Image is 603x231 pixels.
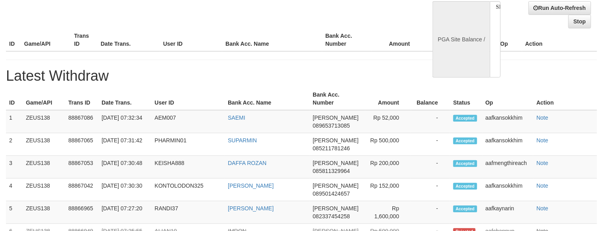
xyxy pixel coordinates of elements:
[482,133,533,156] td: aafkansokkhim
[365,201,411,224] td: Rp 1,600,000
[228,205,274,212] a: [PERSON_NAME]
[21,29,71,51] th: Game/API
[453,183,477,190] span: Accepted
[228,115,245,121] a: SAEMI
[228,137,257,144] a: SUPARMIN
[422,29,468,51] th: Balance
[568,15,591,28] a: Stop
[411,87,450,110] th: Balance
[365,87,411,110] th: Amount
[65,201,98,224] td: 88866965
[411,201,450,224] td: -
[522,29,597,51] th: Action
[533,87,597,110] th: Action
[411,110,450,133] td: -
[482,156,533,179] td: aafmengthireach
[482,179,533,201] td: aafkansokkhim
[23,179,65,201] td: ZEUS138
[151,179,225,201] td: KONTOLODON325
[151,201,225,224] td: RANDI37
[536,182,548,189] a: Note
[151,156,225,179] td: KEISHA888
[228,160,266,166] a: DAFFA ROZAN
[313,190,350,197] span: 089501424657
[98,87,151,110] th: Date Trans.
[365,133,411,156] td: Rp 500,000
[98,156,151,179] td: [DATE] 07:30:48
[313,160,358,166] span: [PERSON_NAME]
[23,156,65,179] td: ZEUS138
[411,156,450,179] td: -
[529,1,591,15] a: Run Auto-Refresh
[23,87,65,110] th: Game/API
[453,115,477,122] span: Accepted
[65,87,98,110] th: Trans ID
[365,110,411,133] td: Rp 52,000
[536,205,548,212] a: Note
[313,122,350,129] span: 089653713085
[453,160,477,167] span: Accepted
[313,168,350,174] span: 085811329964
[23,110,65,133] td: ZEUS138
[228,182,274,189] a: [PERSON_NAME]
[151,110,225,133] td: AEM007
[6,179,23,201] td: 4
[482,110,533,133] td: aafkansokkhim
[23,201,65,224] td: ZEUS138
[497,29,522,51] th: Op
[309,87,365,110] th: Bank Acc. Number
[98,201,151,224] td: [DATE] 07:27:20
[65,133,98,156] td: 88867065
[6,110,23,133] td: 1
[536,137,548,144] a: Note
[6,133,23,156] td: 2
[71,29,98,51] th: Trans ID
[151,87,225,110] th: User ID
[65,156,98,179] td: 88867053
[453,138,477,144] span: Accepted
[365,179,411,201] td: Rp 152,000
[313,205,358,212] span: [PERSON_NAME]
[313,137,358,144] span: [PERSON_NAME]
[6,201,23,224] td: 5
[225,87,309,110] th: Bank Acc. Name
[65,179,98,201] td: 88867042
[536,160,548,166] a: Note
[322,29,372,51] th: Bank Acc. Number
[433,1,490,78] div: PGA Site Balance /
[313,145,350,151] span: 085211781246
[450,87,482,110] th: Status
[98,110,151,133] td: [DATE] 07:32:34
[6,68,597,84] h1: Latest Withdraw
[313,182,358,189] span: [PERSON_NAME]
[365,156,411,179] td: Rp 200,000
[453,206,477,212] span: Accepted
[160,29,223,51] th: User ID
[313,213,350,219] span: 082337454258
[6,156,23,179] td: 3
[151,133,225,156] td: PHARMIN01
[482,201,533,224] td: aafkaynarin
[98,133,151,156] td: [DATE] 07:31:42
[23,133,65,156] td: ZEUS138
[98,29,160,51] th: Date Trans.
[536,115,548,121] a: Note
[313,115,358,121] span: [PERSON_NAME]
[482,87,533,110] th: Op
[6,29,21,51] th: ID
[98,179,151,201] td: [DATE] 07:30:30
[411,133,450,156] td: -
[65,110,98,133] td: 88867086
[222,29,322,51] th: Bank Acc. Name
[411,179,450,201] td: -
[6,87,23,110] th: ID
[372,29,422,51] th: Amount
